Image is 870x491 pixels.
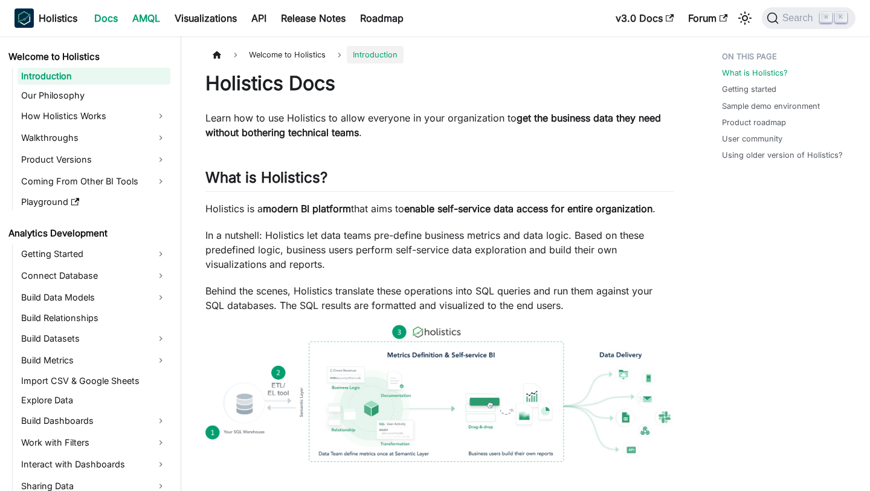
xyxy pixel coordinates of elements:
a: Connect Database [18,266,170,285]
a: Release Notes [274,8,353,28]
span: Welcome to Holistics [243,46,332,63]
button: Switch between dark and light mode (currently light mode) [735,8,755,28]
a: How Holistics Works [18,106,170,126]
strong: modern BI platform [263,203,351,215]
a: Welcome to Holistics [5,48,170,65]
span: Search [779,13,820,24]
a: Build Dashboards [18,411,170,431]
a: Forum [681,8,735,28]
button: Search (Command+K) [762,7,855,29]
strong: enable self-service data access for entire organization [404,203,652,215]
a: Getting Started [18,244,170,264]
a: Getting started [722,83,776,95]
a: Sample demo environment [722,100,820,112]
a: API [244,8,274,28]
a: Coming From Other BI Tools [18,172,170,191]
span: Introduction [347,46,404,63]
a: Walkthroughs [18,128,170,148]
a: Interact with Dashboards [18,455,170,474]
h1: Holistics Docs [205,71,674,96]
a: Playground [18,193,170,210]
a: Product Versions [18,150,170,169]
a: Docs [87,8,125,28]
p: Holistics is a that aims to . [205,201,674,216]
a: Explore Data [18,392,170,409]
nav: Breadcrumbs [205,46,674,63]
img: Holistics [14,8,34,28]
p: Behind the scenes, Holistics translate these operations into SQL queries and run them against you... [205,284,674,313]
a: Our Philosophy [18,87,170,104]
a: Work with Filters [18,433,170,452]
b: Holistics [39,11,77,25]
a: Introduction [18,68,170,85]
a: Analytics Development [5,225,170,242]
a: AMQL [125,8,167,28]
a: Import CSV & Google Sheets [18,372,170,389]
a: Visualizations [167,8,244,28]
a: Build Relationships [18,310,170,327]
p: Learn how to use Holistics to allow everyone in your organization to . [205,111,674,140]
a: Build Data Models [18,288,170,307]
a: HolisticsHolistics [14,8,77,28]
a: Home page [205,46,228,63]
a: Build Metrics [18,351,170,370]
a: v3.0 Docs [608,8,681,28]
p: In a nutshell: Holistics let data teams pre-define business metrics and data logic. Based on thes... [205,228,674,272]
a: What is Holistics? [722,67,788,79]
a: User community [722,133,782,145]
a: Roadmap [353,8,411,28]
a: Using older version of Holistics? [722,149,843,161]
kbd: ⌘ [820,12,832,23]
kbd: K [835,12,847,23]
a: Product roadmap [722,117,786,128]
img: How Holistics fits in your Data Stack [205,325,674,462]
a: Build Datasets [18,329,170,348]
h2: What is Holistics? [205,169,674,192]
